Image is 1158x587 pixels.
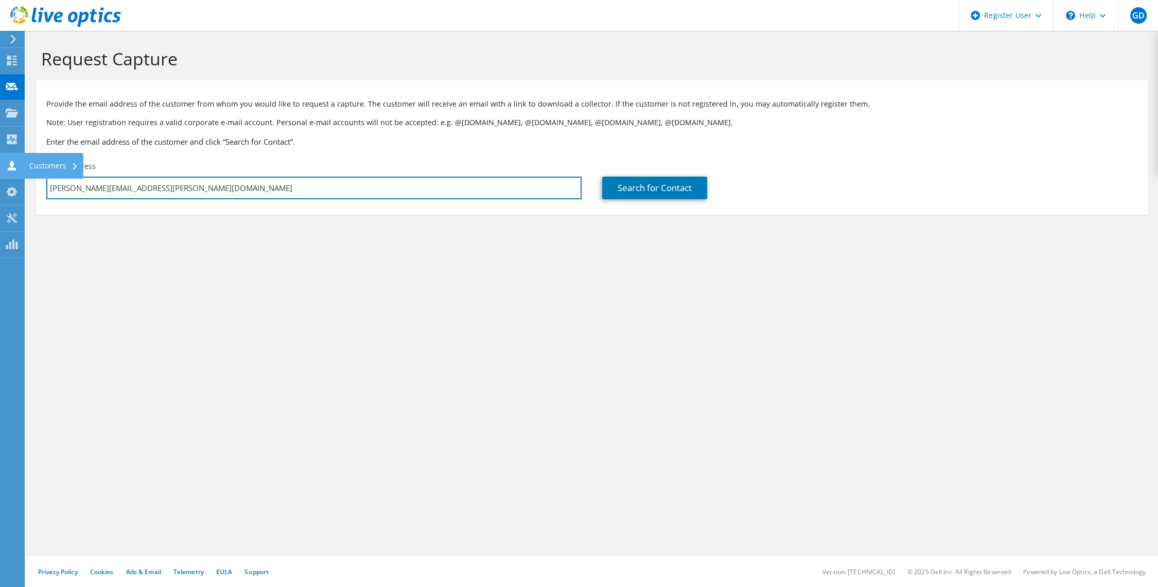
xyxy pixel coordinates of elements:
[41,48,1137,70] h1: Request Capture
[216,567,232,576] a: EULA
[1130,7,1147,24] span: GD
[907,567,1011,576] li: © 2025 Dell Inc. All Rights Reserved
[46,136,1137,147] h3: Enter the email address of the customer and click “Search for Contact”.
[24,153,83,179] div: Customers
[46,98,1137,110] p: Provide the email address of the customer from whom you would like to request a capture. The cust...
[46,117,1137,128] p: Note: User registration requires a valid corporate e-mail account. Personal e-mail accounts will ...
[126,567,161,576] a: Ads & Email
[38,567,78,576] a: Privacy Policy
[244,567,269,576] a: Support
[1023,567,1146,576] li: Powered by Live Optics, a Dell Technology
[90,567,114,576] a: Cookies
[1066,11,1075,20] svg: \n
[822,567,895,576] li: Version: [TECHNICAL_ID]
[602,177,707,199] a: Search for Contact
[173,567,204,576] a: Telemetry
